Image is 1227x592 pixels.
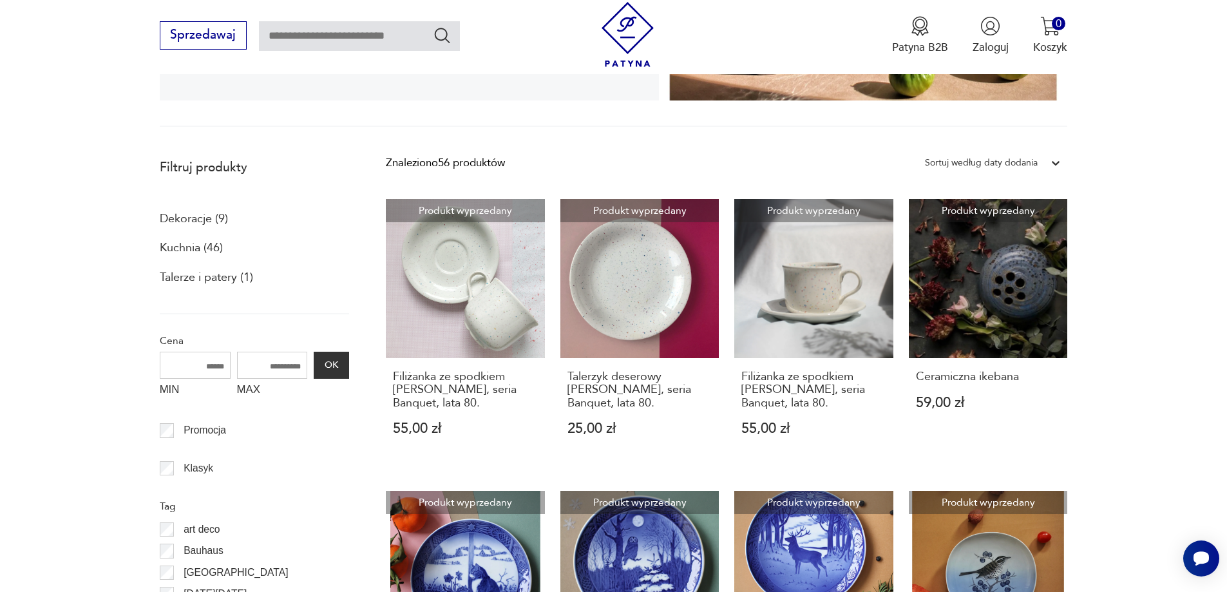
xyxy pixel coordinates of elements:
[393,370,538,410] h3: Filiżanka ze spodkiem [PERSON_NAME], seria Banquet, lata 80.
[1183,540,1219,577] iframe: Smartsupp widget button
[237,379,308,403] label: MAX
[741,370,886,410] h3: Filiżanka ze spodkiem [PERSON_NAME], seria Banquet, lata 80.
[909,199,1068,466] a: Produkt wyprzedanyCeramiczna ikebanaCeramiczna ikebana59,00 zł
[925,155,1038,171] div: Sortuj według daty dodania
[973,40,1009,55] p: Zaloguj
[433,26,452,44] button: Szukaj
[160,31,247,41] a: Sprzedawaj
[160,267,253,289] a: Talerze i patery (1)
[1040,16,1060,36] img: Ikona koszyka
[980,16,1000,36] img: Ikonka użytkownika
[386,155,505,171] div: Znaleziono 56 produktów
[160,159,349,176] p: Filtruj produkty
[184,460,213,477] p: Klasyk
[892,16,948,55] button: Patyna B2B
[314,352,348,379] button: OK
[892,40,948,55] p: Patyna B2B
[160,332,349,349] p: Cena
[1033,40,1067,55] p: Koszyk
[184,542,224,559] p: Bauhaus
[160,208,228,230] a: Dekoracje (9)
[160,379,231,403] label: MIN
[916,396,1061,410] p: 59,00 zł
[393,422,538,435] p: 55,00 zł
[916,370,1061,383] h3: Ceramiczna ikebana
[160,498,349,515] p: Tag
[734,199,893,466] a: Produkt wyprzedanyFiliżanka ze spodkiem John Tams, seria Banquet, lata 80.Filiżanka ze spodkiem [...
[184,521,220,538] p: art deco
[567,422,712,435] p: 25,00 zł
[973,16,1009,55] button: Zaloguj
[595,2,660,67] img: Patyna - sklep z meblami i dekoracjami vintage
[386,199,545,466] a: Produkt wyprzedanyFiliżanka ze spodkiem John Tams, seria Banquet, lata 80.Filiżanka ze spodkiem [...
[160,21,247,50] button: Sprzedawaj
[567,370,712,410] h3: Talerzyk deserowy [PERSON_NAME], seria Banquet, lata 80.
[892,16,948,55] a: Ikona medaluPatyna B2B
[160,237,223,259] a: Kuchnia (46)
[184,564,288,581] p: [GEOGRAPHIC_DATA]
[910,16,930,36] img: Ikona medalu
[1052,17,1065,30] div: 0
[741,422,886,435] p: 55,00 zł
[184,422,226,439] p: Promocja
[560,199,719,466] a: Produkt wyprzedanyTalerzyk deserowy John Tams, seria Banquet, lata 80.Talerzyk deserowy [PERSON_N...
[1033,16,1067,55] button: 0Koszyk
